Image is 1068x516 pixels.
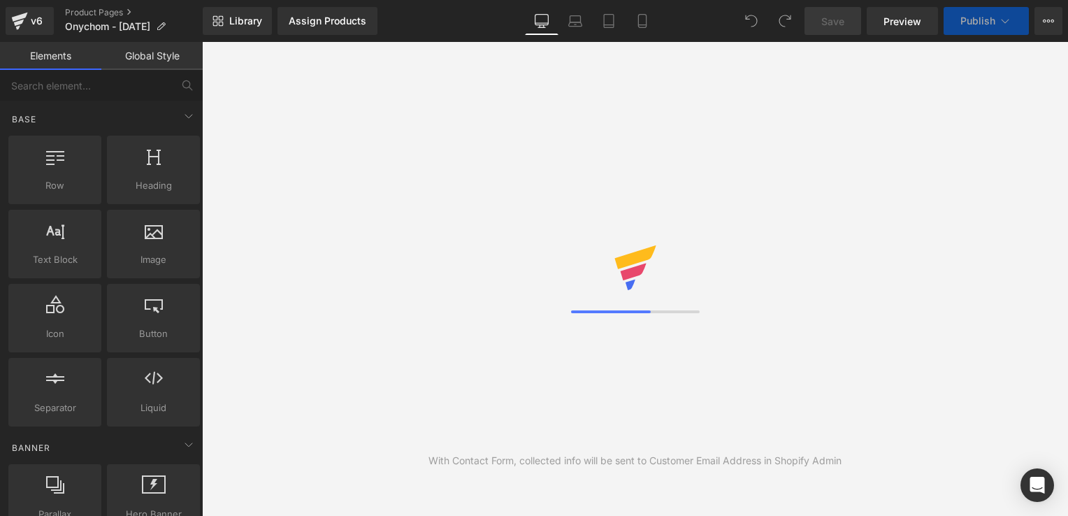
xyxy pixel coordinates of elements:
span: Liquid [111,401,196,415]
button: Undo [737,7,765,35]
button: Redo [771,7,799,35]
a: v6 [6,7,54,35]
a: Desktop [525,7,558,35]
span: Save [821,14,844,29]
span: Base [10,113,38,126]
span: Row [13,178,97,193]
span: Image [111,252,196,267]
span: Heading [111,178,196,193]
span: Icon [13,327,97,341]
span: Onychom - [DATE] [65,21,150,32]
div: Open Intercom Messenger [1020,468,1054,502]
span: Text Block [13,252,97,267]
a: Laptop [558,7,592,35]
a: Preview [867,7,938,35]
button: Publish [944,7,1029,35]
a: Global Style [101,42,203,70]
span: Banner [10,441,52,454]
div: Assign Products [289,15,366,27]
a: New Library [203,7,272,35]
a: Mobile [626,7,659,35]
span: Preview [883,14,921,29]
div: v6 [28,12,45,30]
span: Button [111,327,196,341]
button: More [1034,7,1062,35]
span: Library [229,15,262,27]
a: Tablet [592,7,626,35]
a: Product Pages [65,7,203,18]
span: Separator [13,401,97,415]
div: With Contact Form, collected info will be sent to Customer Email Address in Shopify Admin [428,453,842,468]
span: Publish [960,15,995,27]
